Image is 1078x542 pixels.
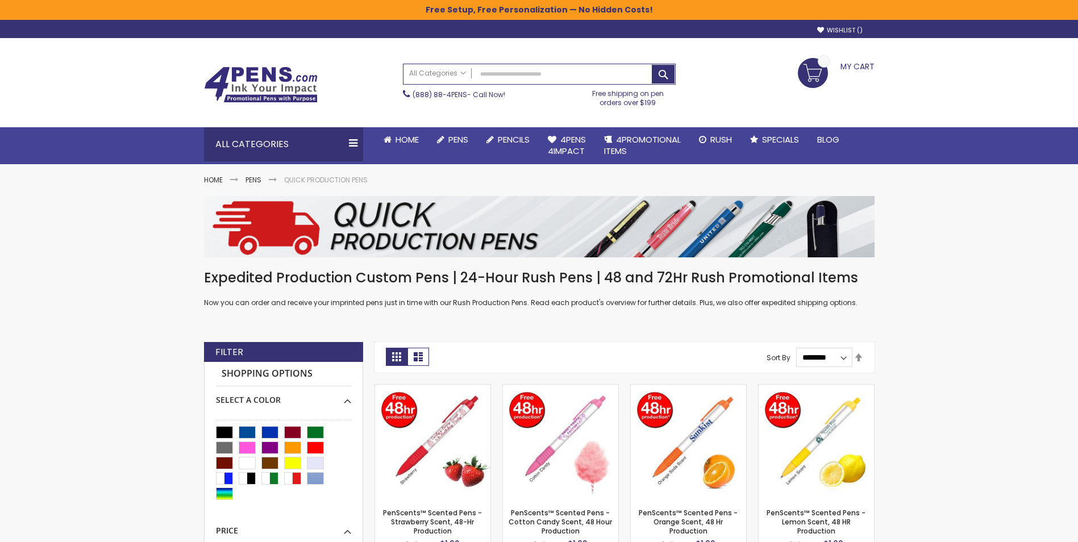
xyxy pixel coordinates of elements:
[639,508,738,536] a: PenScents™ Scented Pens - Orange Scent, 48 Hr Production
[604,134,681,157] span: 4PROMOTIONAL ITEMS
[448,134,468,145] span: Pens
[817,134,839,145] span: Blog
[762,134,799,145] span: Specials
[403,64,472,83] a: All Categories
[204,66,318,103] img: 4Pens Custom Pens and Promotional Products
[216,386,351,406] div: Select A Color
[631,384,746,394] a: PenScents™ Scented Pens - Orange Scent, 48 Hr Production
[216,362,351,386] strong: Shopping Options
[580,85,676,107] div: Free shipping on pen orders over $199
[284,175,368,185] strong: Quick Production Pens
[503,385,618,500] img: PenScents™ Scented Pens - Cotton Candy Scent, 48 Hour Production
[386,348,407,366] strong: Grid
[477,127,539,152] a: Pencils
[375,384,490,394] a: PenScents™ Scented Pens - Strawberry Scent, 48-Hr Production
[548,134,586,157] span: 4Pens 4impact
[741,127,808,152] a: Specials
[204,127,363,161] div: All Categories
[428,127,477,152] a: Pens
[595,127,690,164] a: 4PROMOTIONALITEMS
[204,196,875,257] img: Quick Production Pens
[808,127,848,152] a: Blog
[817,26,863,35] a: Wishlist
[413,90,505,99] span: - Call Now!
[245,175,261,185] a: Pens
[204,298,875,307] p: Now you can order and receive your imprinted pens just in time with our Rush Production Pens. Rea...
[498,134,530,145] span: Pencils
[759,384,874,394] a: PenScents™ Scented Pens - Lemon Scent, 48 HR Production
[204,269,875,287] h1: Expedited Production Custom Pens | 24-Hour Rush Pens | 48 and 72Hr Rush Promotional Items
[710,134,732,145] span: Rush
[767,508,865,536] a: PenScents™ Scented Pens - Lemon Scent, 48 HR Production
[409,69,466,78] span: All Categories
[396,134,419,145] span: Home
[216,517,351,536] div: Price
[759,385,874,500] img: PenScents™ Scented Pens - Lemon Scent, 48 HR Production
[503,384,618,394] a: PenScents™ Scented Pens - Cotton Candy Scent, 48 Hour Production
[631,385,746,500] img: PenScents™ Scented Pens - Orange Scent, 48 Hr Production
[374,127,428,152] a: Home
[413,90,467,99] a: (888) 88-4PENS
[383,508,482,536] a: PenScents™ Scented Pens - Strawberry Scent, 48-Hr Production
[767,352,790,362] label: Sort By
[690,127,741,152] a: Rush
[204,175,223,185] a: Home
[215,346,243,358] strong: Filter
[375,385,490,500] img: PenScents™ Scented Pens - Strawberry Scent, 48-Hr Production
[539,127,595,164] a: 4Pens4impact
[509,508,612,536] a: PenScents™ Scented Pens - Cotton Candy Scent, 48 Hour Production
